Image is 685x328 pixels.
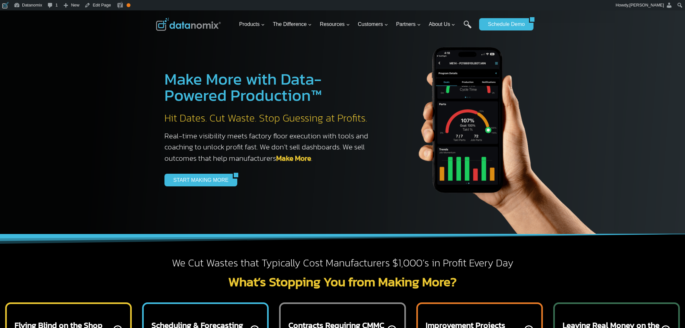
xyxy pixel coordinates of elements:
[237,14,476,35] nav: Primary Navigation
[479,18,529,30] a: Schedule Demo
[164,111,375,125] h2: Hit Dates. Cut Waste. Stop Guessing at Profits.
[156,275,529,288] h2: What’s Stopping You from Making More?
[164,71,375,103] h1: Make More with Data-Powered Production™
[273,20,312,29] span: The Difference
[388,23,614,234] img: The Datanoix Mobile App available on Android and iOS Devices
[629,3,664,7] span: [PERSON_NAME]
[429,20,455,29] span: About Us
[358,20,388,29] span: Customers
[164,130,375,164] h3: Real-time visibility meets factory floor execution with tools and coaching to unlock profit fast....
[276,153,311,164] a: Make More
[396,20,421,29] span: Partners
[156,18,221,31] img: Datanomix
[320,20,350,29] span: Resources
[127,3,130,7] div: OK
[239,20,265,29] span: Products
[156,256,529,270] h2: We Cut Wastes that Typically Cost Manufacturers $1,000’s in Profit Every Day
[464,20,472,35] a: Search
[164,174,233,186] a: START MAKING MORE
